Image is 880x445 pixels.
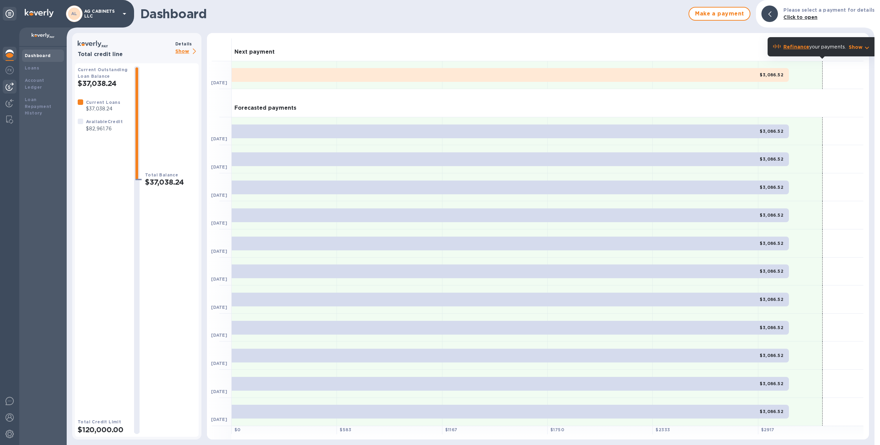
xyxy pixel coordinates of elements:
b: $3,086.52 [760,297,783,302]
b: $3,086.52 [760,213,783,218]
b: Total Balance [145,172,178,177]
b: [DATE] [211,276,227,282]
b: Loans [25,65,39,70]
b: [DATE] [211,80,227,85]
b: Click to open [783,14,817,20]
b: Available Credit [86,119,123,124]
b: [DATE] [211,136,227,141]
b: Current Loans [86,100,120,105]
b: $3,086.52 [760,72,783,77]
b: $3,086.52 [760,156,783,162]
b: Loan Repayment History [25,97,52,116]
span: Make a payment [695,10,744,18]
b: [DATE] [211,305,227,310]
b: $3,086.52 [760,129,783,134]
h2: $37,038.24 [78,79,129,88]
b: $3,086.52 [760,409,783,414]
b: Details [175,41,192,46]
b: [DATE] [211,389,227,394]
h3: Next payment [234,49,275,55]
b: [DATE] [211,361,227,366]
b: [DATE] [211,333,227,338]
h2: $37,038.24 [145,178,196,186]
div: Unpin categories [3,7,16,21]
b: AL [71,11,77,16]
p: Show [175,47,199,56]
h3: Total credit line [78,51,173,58]
p: $37,038.24 [86,105,120,112]
b: [DATE] [211,164,227,170]
b: [DATE] [211,220,227,226]
b: Current Outstanding Loan Balance [78,67,128,79]
p: Show [849,44,863,51]
b: $ 2917 [761,427,774,432]
img: Logo [25,9,54,17]
b: $ 1167 [445,427,458,432]
img: Foreign exchange [5,66,14,74]
b: [DATE] [211,417,227,422]
p: $82,961.76 [86,125,123,132]
b: $3,086.52 [760,353,783,358]
h3: Forecasted payments [234,105,296,111]
b: $ 0 [234,427,241,432]
b: $ 583 [340,427,351,432]
p: AG CABINETS LLC [84,9,119,19]
h2: $120,000.00 [78,425,129,434]
b: Please select a payment for details [783,7,874,13]
b: $ 2333 [656,427,670,432]
p: your payments. [783,43,846,51]
b: $3,086.52 [760,325,783,330]
b: [DATE] [211,193,227,198]
b: $3,086.52 [760,269,783,274]
b: [DATE] [211,249,227,254]
button: Show [849,44,871,51]
b: $ 1750 [550,427,564,432]
b: Dashboard [25,53,51,58]
b: Total Credit Limit [78,419,121,424]
h1: Dashboard [140,7,685,21]
b: $3,086.52 [760,185,783,190]
b: Account Ledger [25,78,44,90]
b: $3,086.52 [760,241,783,246]
button: Make a payment [689,7,750,21]
b: Refinance [783,44,809,50]
b: $3,086.52 [760,381,783,386]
